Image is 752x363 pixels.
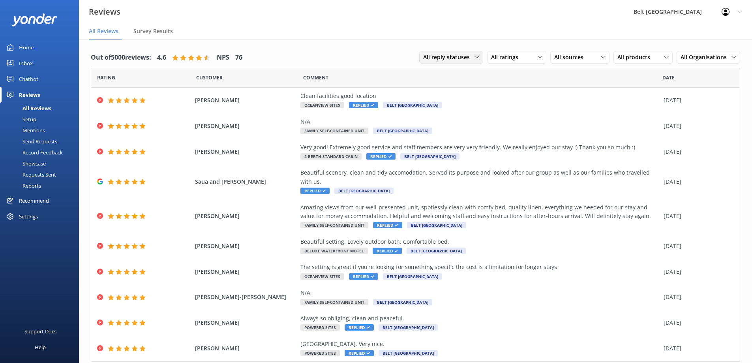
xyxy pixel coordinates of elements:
div: Reviews [19,87,40,103]
div: [DATE] [664,212,730,220]
span: Date [97,74,115,81]
div: [DATE] [664,242,730,250]
span: Replied [345,350,374,356]
div: Chatbot [19,71,38,87]
span: All Organisations [681,53,731,62]
div: Always so obliging, clean and peaceful. [300,314,660,323]
span: Family Self-Contained Unit [300,128,368,134]
div: Clean facilities good location [300,92,660,100]
div: All Reviews [5,103,51,114]
span: [PERSON_NAME] [195,122,297,130]
span: All ratings [491,53,523,62]
a: Reports [5,180,79,191]
div: [DATE] [664,122,730,130]
span: Belt [GEOGRAPHIC_DATA] [400,153,459,160]
div: [GEOGRAPHIC_DATA]. Very nice. [300,340,660,348]
a: All Reviews [5,103,79,114]
div: [DATE] [664,293,730,301]
span: Saua and [PERSON_NAME] [195,177,297,186]
img: yonder-white-logo.png [12,13,57,26]
span: [PERSON_NAME] [195,267,297,276]
div: Home [19,39,34,55]
span: Family Self-Contained Unit [300,299,368,305]
div: Support Docs [24,324,56,339]
span: Oceanview Sites [300,102,344,108]
div: Beautiful setting. Lovely outdoor bath. Comfortable bed. [300,237,660,246]
a: Send Requests [5,136,79,147]
span: [PERSON_NAME]-[PERSON_NAME] [195,293,297,301]
h3: Reviews [89,6,120,18]
span: Belt [GEOGRAPHIC_DATA] [407,222,466,228]
span: Replied [300,188,330,194]
span: Belt [GEOGRAPHIC_DATA] [379,350,438,356]
div: Showcase [5,158,46,169]
span: Belt [GEOGRAPHIC_DATA] [373,299,432,305]
span: Oceanview Sites [300,273,344,280]
div: [DATE] [664,318,730,327]
span: Replied [345,324,374,331]
span: Belt [GEOGRAPHIC_DATA] [407,248,466,254]
span: Date [662,74,675,81]
div: [DATE] [664,147,730,156]
span: Belt [GEOGRAPHIC_DATA] [383,273,442,280]
span: Replied [349,102,378,108]
a: Showcase [5,158,79,169]
span: Family Self-Contained Unit [300,222,368,228]
div: [DATE] [664,177,730,186]
a: Mentions [5,125,79,136]
a: Requests Sent [5,169,79,180]
div: [DATE] [664,267,730,276]
span: [PERSON_NAME] [195,318,297,327]
h4: 4.6 [157,53,166,63]
span: All sources [554,53,588,62]
span: Replied [373,222,402,228]
div: Mentions [5,125,45,136]
span: All Reviews [89,27,118,35]
span: [PERSON_NAME] [195,242,297,250]
h4: Out of 5000 reviews: [91,53,151,63]
span: All reply statuses [423,53,474,62]
span: [PERSON_NAME] [195,96,297,105]
span: Belt [GEOGRAPHIC_DATA] [334,188,394,194]
span: Belt [GEOGRAPHIC_DATA] [383,102,442,108]
div: N/A [300,117,660,126]
div: Very good! Extremely good service and staff members are very very friendly. We really enjoyed our... [300,143,660,152]
span: 2-Berth Standard Cabin [300,153,362,160]
span: Belt [GEOGRAPHIC_DATA] [373,128,432,134]
div: [DATE] [664,344,730,353]
div: Record Feedback [5,147,63,158]
a: Record Feedback [5,147,79,158]
span: Powered Sites [300,350,340,356]
a: Setup [5,114,79,125]
div: Setup [5,114,36,125]
div: N/A [300,288,660,297]
div: Beautiful scenery, clean and tidy accomodation. Served its purpose and looked after our group as ... [300,168,660,186]
span: Replied [373,248,402,254]
div: Reports [5,180,41,191]
div: The setting is great if you’re looking for something specific the cost is a limitation for longer... [300,263,660,271]
span: Date [196,74,223,81]
h4: 76 [235,53,242,63]
div: Settings [19,209,38,224]
div: Help [35,339,46,355]
div: [DATE] [664,96,730,105]
span: Replied [366,153,396,160]
span: [PERSON_NAME] [195,147,297,156]
span: All products [617,53,655,62]
span: Question [303,74,328,81]
div: Amazing views from our well-presented unit, spotlessly clean with comfy bed, quality linen, every... [300,203,660,221]
span: Survey Results [133,27,173,35]
div: Send Requests [5,136,57,147]
div: Inbox [19,55,33,71]
div: Recommend [19,193,49,209]
span: Belt [GEOGRAPHIC_DATA] [379,324,438,331]
h4: NPS [217,53,229,63]
div: Requests Sent [5,169,56,180]
span: Replied [349,273,378,280]
span: [PERSON_NAME] [195,212,297,220]
span: [PERSON_NAME] [195,344,297,353]
span: Powered Sites [300,324,340,331]
span: Deluxe Waterfront Motel [300,248,368,254]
